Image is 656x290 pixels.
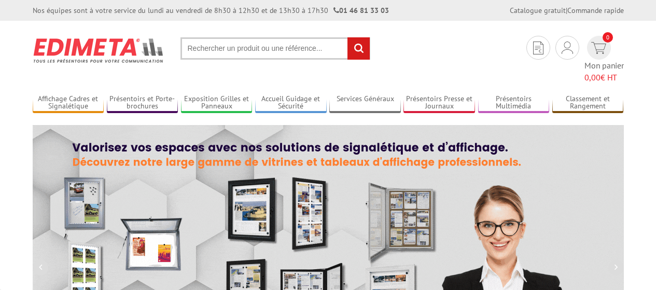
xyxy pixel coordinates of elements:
a: Présentoirs Multimédia [478,94,550,112]
a: Accueil Guidage et Sécurité [255,94,327,112]
div: | [510,5,624,16]
img: Présentoir, panneau, stand - Edimeta - PLV, affichage, mobilier bureau, entreprise [33,31,165,70]
a: Classement et Rangement [552,94,624,112]
a: Exposition Grilles et Panneaux [181,94,253,112]
a: Catalogue gratuit [510,6,566,15]
a: Services Généraux [329,94,401,112]
span: 0 [603,32,613,43]
strong: 01 46 81 33 03 [333,6,389,15]
input: Rechercher un produit ou une référence... [180,37,370,60]
img: devis rapide [591,42,606,54]
img: devis rapide [533,42,543,54]
a: Commande rapide [567,6,624,15]
img: devis rapide [562,42,573,54]
a: Présentoirs et Porte-brochures [107,94,178,112]
input: rechercher [347,37,370,60]
span: 0,00 [584,72,601,82]
a: Affichage Cadres et Signalétique [33,94,104,112]
span: € HT [584,72,624,84]
span: Mon panier [584,60,624,84]
a: devis rapide 0 Mon panier 0,00€ HT [584,36,624,84]
a: Présentoirs Presse et Journaux [403,94,475,112]
div: Nos équipes sont à votre service du lundi au vendredi de 8h30 à 12h30 et de 13h30 à 17h30 [33,5,389,16]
